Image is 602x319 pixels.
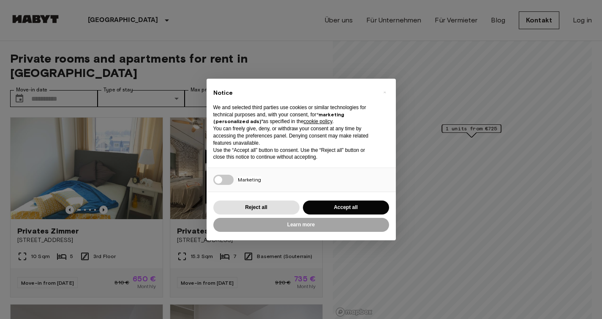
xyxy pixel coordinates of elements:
[213,111,344,125] strong: “marketing (personalized ads)”
[213,89,376,97] h2: Notice
[213,104,376,125] p: We and selected third parties use cookies or similar technologies for technical purposes and, wit...
[238,176,261,183] span: Marketing
[213,147,376,161] p: Use the “Accept all” button to consent. Use the “Reject all” button or close this notice to conti...
[304,118,332,124] a: cookie policy
[383,87,386,97] span: ×
[213,201,300,214] button: Reject all
[378,85,392,99] button: Close this notice
[303,201,389,214] button: Accept all
[213,125,376,146] p: You can freely give, deny, or withdraw your consent at any time by accessing the preferences pane...
[213,218,389,232] button: Learn more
